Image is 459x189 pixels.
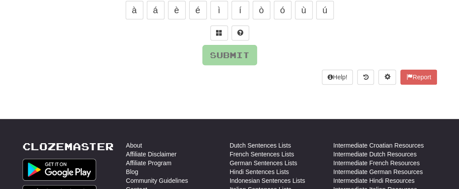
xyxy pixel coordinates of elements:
[189,1,207,19] button: é
[126,141,142,150] a: About
[316,1,334,19] button: ú
[357,70,374,85] button: Round history (alt+y)
[333,159,420,167] a: Intermediate French Resources
[230,150,294,159] a: French Sentences Lists
[126,159,172,167] a: Affiliate Program
[230,176,305,185] a: Indonesian Sentences Lists
[22,141,114,152] a: Clozemaster
[126,176,188,185] a: Community Guidelines
[22,159,97,181] img: Get it on Google Play
[231,1,249,19] button: í
[231,26,249,41] button: Single letter hint - you only get 1 per sentence and score half the points! alt+h
[230,167,289,176] a: Hindi Sentences Lists
[168,1,186,19] button: è
[322,70,353,85] button: Help!
[210,1,228,19] button: ì
[253,1,270,19] button: ò
[333,150,417,159] a: Intermediate Dutch Resources
[126,150,177,159] a: Affiliate Disclaimer
[274,1,291,19] button: ó
[230,141,291,150] a: Dutch Sentences Lists
[400,70,437,85] button: Report
[210,26,228,41] button: Switch sentence to multiple choice alt+p
[202,45,257,65] button: Submit
[333,167,423,176] a: Intermediate German Resources
[295,1,313,19] button: ù
[126,167,138,176] a: Blog
[230,159,297,167] a: German Sentences Lists
[333,141,424,150] a: Intermediate Croatian Resources
[147,1,164,19] button: á
[126,1,143,19] button: à
[333,176,414,185] a: Intermediate Hindi Resources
